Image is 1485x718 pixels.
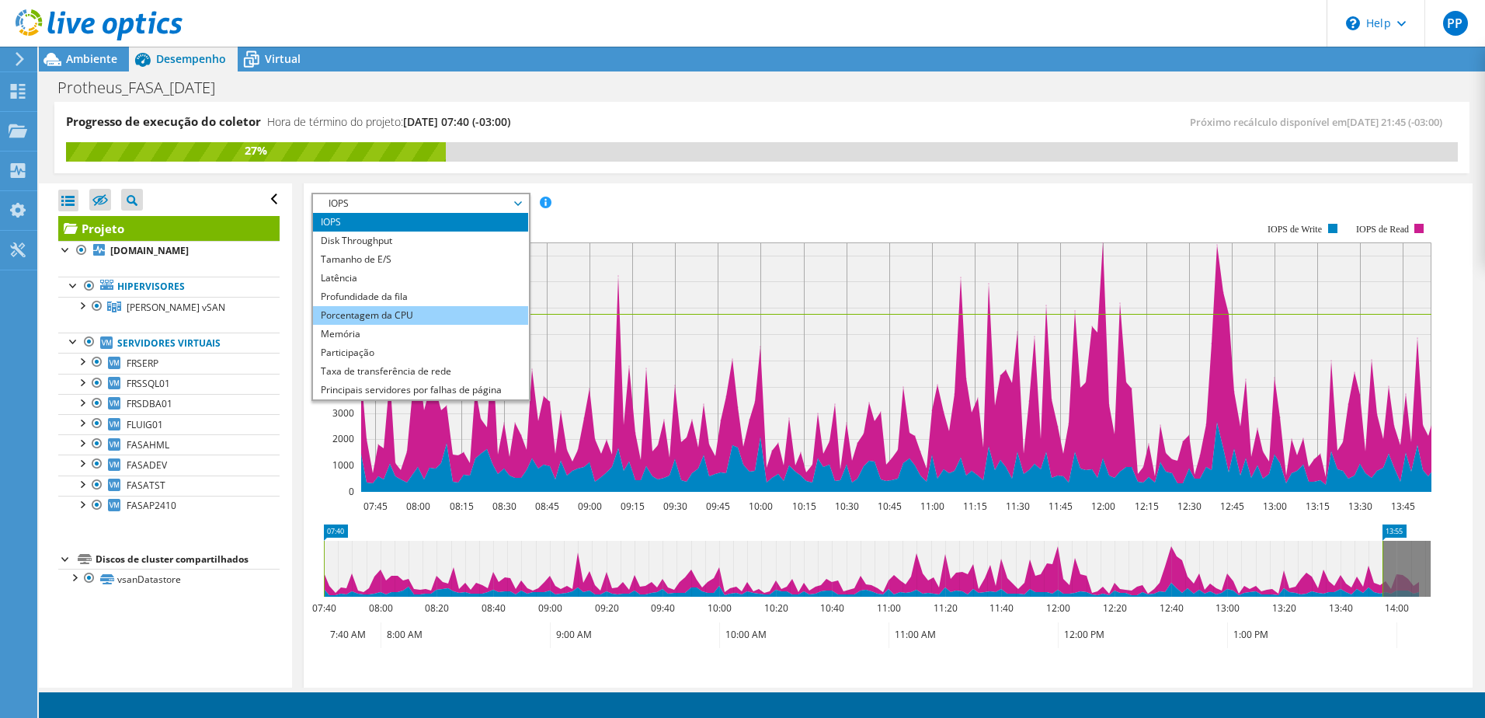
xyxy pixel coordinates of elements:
[332,432,354,445] text: 2000
[311,601,336,615] text: 07:40
[1190,115,1450,129] span: Próximo recálculo disponível em
[110,244,189,257] b: [DOMAIN_NAME]
[594,601,618,615] text: 09:20
[834,500,858,513] text: 10:30
[58,496,280,516] a: FASAP2410
[989,601,1013,615] text: 11:40
[332,406,354,420] text: 3000
[313,232,528,250] li: Disk Throughput
[66,51,117,66] span: Ambiente
[707,601,731,615] text: 10:00
[313,306,528,325] li: Porcentagem da CPU
[313,250,528,269] li: Tamanho de E/S
[313,269,528,288] li: Latência
[58,353,280,373] a: FRSERP
[156,51,226,66] span: Desempenho
[127,458,167,472] span: FASADEV
[403,114,510,129] span: [DATE] 07:40 (-03:00)
[1271,601,1295,615] text: 13:20
[313,325,528,343] li: Memória
[1005,500,1029,513] text: 11:30
[58,414,280,434] a: FLUIG01
[748,500,772,513] text: 10:00
[50,79,239,96] h1: Protheus_FASA_[DATE]
[1215,601,1239,615] text: 13:00
[58,277,280,297] a: Hipervisores
[537,601,562,615] text: 09:00
[127,357,158,370] span: FRSERP
[368,601,392,615] text: 08:00
[313,381,528,399] li: Principais servidores por falhas de página
[313,343,528,362] li: Participação
[1048,500,1072,513] text: 11:45
[1390,500,1414,513] text: 13:45
[1346,16,1360,30] svg: \n
[127,397,172,410] span: FRSDBA01
[876,601,900,615] text: 11:00
[127,418,163,431] span: FLUIG01
[1384,601,1408,615] text: 14:00
[58,569,280,589] a: vsanDatastore
[265,51,301,66] span: Virtual
[449,500,473,513] text: 08:15
[58,216,280,241] a: Projeto
[1090,500,1115,513] text: 12:00
[66,142,446,159] div: 27%
[58,333,280,353] a: Servidores virtuais
[933,601,957,615] text: 11:20
[58,455,280,475] a: FASADEV
[492,500,516,513] text: 08:30
[1305,500,1329,513] text: 13:15
[313,362,528,381] li: Taxa de transferência de rede
[127,438,169,451] span: FASAHML
[663,500,687,513] text: 09:30
[962,500,986,513] text: 11:15
[58,374,280,394] a: FRSSQL01
[332,458,354,472] text: 1000
[877,500,901,513] text: 10:45
[1177,500,1201,513] text: 12:30
[349,485,354,498] text: 0
[127,499,176,512] span: FASAP2410
[1045,601,1069,615] text: 12:00
[58,476,280,496] a: FASATST
[313,288,528,306] li: Profundidade da fila
[819,601,843,615] text: 10:40
[1356,224,1409,235] text: IOPS de Read
[1443,11,1468,36] span: PP
[1159,601,1183,615] text: 12:40
[620,500,644,513] text: 09:15
[534,500,558,513] text: 08:45
[127,479,165,492] span: FASATST
[313,213,528,232] li: IOPS
[96,550,280,569] div: Discos de cluster compartilhados
[321,194,520,213] span: IOPS
[1347,115,1442,129] span: [DATE] 21:45 (-03:00)
[650,601,674,615] text: 09:40
[127,301,225,314] span: [PERSON_NAME] vSAN
[58,297,280,317] a: Custer vSAN
[577,500,601,513] text: 09:00
[405,500,430,513] text: 08:00
[58,434,280,455] a: FASAHML
[58,241,280,261] a: [DOMAIN_NAME]
[481,601,505,615] text: 08:40
[705,500,729,513] text: 09:45
[1134,500,1158,513] text: 12:15
[267,113,510,131] h4: Hora de término do projeto:
[424,601,448,615] text: 08:20
[1262,500,1286,513] text: 13:00
[791,500,816,513] text: 10:15
[58,394,280,414] a: FRSDBA01
[763,601,788,615] text: 10:20
[1268,224,1322,235] text: IOPS de Write
[1348,500,1372,513] text: 13:30
[1102,601,1126,615] text: 12:20
[127,377,170,390] span: FRSSQL01
[1219,500,1243,513] text: 12:45
[920,500,944,513] text: 11:00
[1328,601,1352,615] text: 13:40
[363,500,387,513] text: 07:45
